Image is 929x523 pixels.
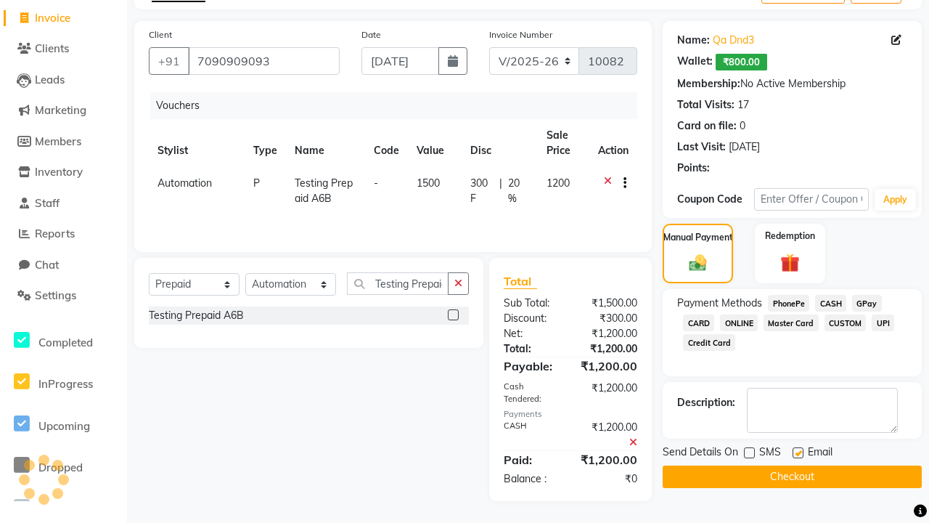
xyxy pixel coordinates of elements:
[737,97,749,113] div: 17
[589,119,637,167] th: Action
[493,341,570,357] div: Total:
[188,47,340,75] input: Search by Name/Mobile/Email/Code
[245,167,286,215] td: P
[768,295,809,312] span: PhonePe
[35,73,65,86] span: Leads
[740,118,745,134] div: 0
[35,258,59,272] span: Chat
[808,445,832,463] span: Email
[716,54,767,70] span: ₹800.00
[570,296,648,311] div: ₹1,500.00
[683,315,714,331] span: CARD
[677,76,740,92] div: Membership:
[493,296,570,311] div: Sub Total:
[677,118,737,134] div: Card on file:
[875,189,916,211] button: Apply
[149,47,189,75] button: +91
[683,334,735,351] span: Credit Card
[720,315,758,331] span: ONLINE
[677,97,734,113] div: Total Visits:
[4,288,123,304] a: Settings
[547,177,570,190] span: 1200
[417,177,440,190] span: 1500
[157,177,212,190] span: Automation
[374,177,378,190] span: -
[570,451,648,469] div: ₹1,200.00
[663,466,922,488] button: Checkout
[286,119,365,167] th: Name
[38,377,93,391] span: InProgress
[815,295,846,312] span: CASH
[35,11,70,25] span: Invoice
[765,230,815,243] label: Redemption
[493,471,570,487] div: Balance :
[35,288,76,302] span: Settings
[493,311,570,326] div: Discount:
[35,165,83,179] span: Inventory
[754,188,869,211] input: Enter Offer / Coupon Code
[570,326,648,341] div: ₹1,200.00
[4,10,123,27] a: Invoice
[35,227,75,240] span: Reports
[677,161,710,176] div: Points:
[4,226,123,243] a: Reports
[4,41,123,57] a: Clients
[677,395,735,410] div: Description:
[4,134,123,150] a: Members
[759,445,781,463] span: SMS
[570,471,648,487] div: ₹0
[408,119,462,167] th: Value
[677,192,754,207] div: Coupon Code
[4,195,123,212] a: Staff
[493,381,570,405] div: Cash Tendered:
[508,176,529,206] span: 20 %
[684,253,712,273] img: _cash.svg
[493,326,570,341] div: Net:
[570,420,648,450] div: ₹1,200.00
[677,54,713,70] div: Wallet:
[149,119,245,167] th: Stylist
[677,139,726,155] div: Last Visit:
[872,315,894,331] span: UPI
[824,315,867,331] span: CUSTOM
[35,196,60,210] span: Staff
[489,28,552,41] label: Invoice Number
[538,119,589,167] th: Sale Price
[4,257,123,274] a: Chat
[4,72,123,89] a: Leads
[570,311,648,326] div: ₹300.00
[570,357,648,375] div: ₹1,200.00
[677,296,762,311] span: Payment Methods
[774,251,805,275] img: _gift.svg
[764,315,819,331] span: Master Card
[570,341,648,357] div: ₹1,200.00
[347,272,449,295] input: Search
[470,176,494,206] span: 300 F
[663,231,733,244] label: Manual Payment
[149,308,244,323] div: Testing Prepaid A6B
[361,28,381,41] label: Date
[4,102,123,119] a: Marketing
[365,119,408,167] th: Code
[493,357,570,375] div: Payable:
[504,408,638,421] div: Payments
[713,33,754,48] a: Qa Dnd3
[35,134,81,148] span: Members
[38,419,90,433] span: Upcoming
[462,119,538,167] th: Disc
[852,295,882,312] span: GPay
[499,176,502,206] span: |
[677,76,907,92] div: No Active Membership
[570,381,648,405] div: ₹1,200.00
[493,451,570,469] div: Paid:
[677,33,710,48] div: Name:
[35,41,69,55] span: Clients
[295,177,353,205] span: Testing Prepaid A6B
[729,139,760,155] div: [DATE]
[4,164,123,181] a: Inventory
[35,103,86,117] span: Marketing
[38,336,93,349] span: Completed
[149,28,172,41] label: Client
[150,92,648,119] div: Vouchers
[663,445,738,463] span: Send Details On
